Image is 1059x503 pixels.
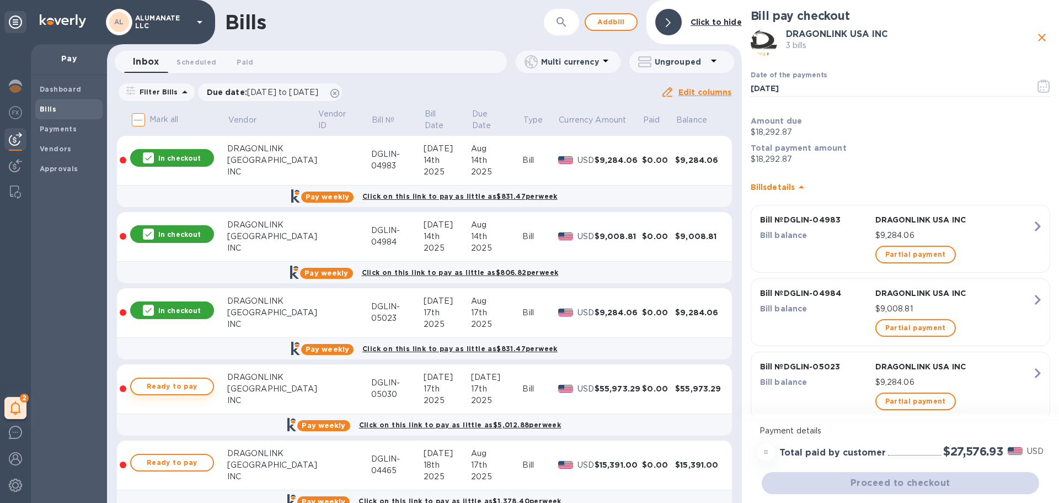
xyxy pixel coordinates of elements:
[425,108,470,131] span: Bill Date
[577,459,595,471] p: USD
[133,54,159,70] span: Inbox
[558,232,573,240] img: USD
[472,108,507,131] p: Due Date
[371,149,424,172] div: DGLIN-04983
[875,377,1032,388] p: $9,284.06
[424,166,471,178] div: 2025
[595,459,643,470] div: $15,391.00
[522,155,558,166] div: Bill
[40,53,98,64] p: Pay
[642,231,675,242] div: $0.00
[158,230,201,239] p: In checkout
[227,395,317,406] div: INC
[675,155,723,166] div: $9,284.06
[675,383,723,394] div: $55,973.29
[751,278,1050,346] button: Bill №DGLIN-04984DRAGONLINK USA INCBill balance$9,008.81Partial payment
[40,125,77,133] b: Payments
[306,193,349,201] b: Pay weekly
[642,383,675,394] div: $0.00
[595,114,626,126] p: Amount
[227,319,317,330] div: INC
[424,242,471,254] div: 2025
[306,345,349,353] b: Pay weekly
[760,377,871,388] p: Bill balance
[471,383,522,395] div: 17th
[885,321,946,335] span: Partial payment
[227,242,317,254] div: INC
[559,114,593,126] p: Currency
[558,156,573,164] img: USD
[471,155,522,166] div: 14th
[643,114,675,126] span: Paid
[1027,446,1044,457] p: USD
[779,448,886,458] h3: Total paid by customer
[885,248,946,261] span: Partial payment
[760,361,871,372] p: Bill № DGLIN-05023
[227,448,317,459] div: DRAGONLINK
[424,372,471,383] div: [DATE]
[150,114,179,125] p: Mark all
[875,214,1032,225] p: DRAGONLINK USA INC
[577,383,595,395] p: USD
[522,307,558,319] div: Bill
[425,108,456,131] p: Bill Date
[751,117,803,125] b: Amount due
[371,301,424,324] div: DGLIN-05023
[751,126,1050,138] p: $18,292.87
[424,448,471,459] div: [DATE]
[760,303,871,314] p: Bill balance
[577,307,595,319] p: USD
[135,87,178,97] p: Filter Bills
[304,269,348,277] b: Pay weekly
[676,114,721,126] span: Balance
[371,453,424,476] div: DGLIN-04465
[943,444,1003,458] h2: $27,576.93
[228,114,270,126] span: Vendor
[757,443,775,461] div: =
[207,87,324,98] p: Due date :
[40,85,82,93] b: Dashboard
[318,108,356,131] p: Vendor ID
[675,307,723,318] div: $9,284.06
[424,231,471,242] div: 14th
[595,155,643,166] div: $9,284.06
[247,88,318,97] span: [DATE] to [DATE]
[114,18,124,26] b: AL
[40,145,72,153] b: Vendors
[227,372,317,383] div: DRAGONLINK
[472,108,522,131] span: Due Date
[577,231,595,242] p: USD
[318,108,370,131] span: Vendor ID
[751,9,1050,23] h2: Bill pay checkout
[751,352,1050,420] button: Bill №DGLIN-05023DRAGONLINK USA INCBill balance$9,284.06Partial payment
[228,114,256,126] p: Vendor
[424,307,471,319] div: 17th
[760,425,1041,437] p: Payment details
[595,383,643,394] div: $55,973.29
[875,303,1032,315] p: $9,008.81
[595,307,643,318] div: $9,284.06
[691,18,742,27] b: Click to hide
[522,231,558,242] div: Bill
[675,459,723,470] div: $15,391.00
[40,14,86,28] img: Logo
[140,456,204,469] span: Ready to pay
[642,155,675,166] div: $0.00
[875,319,956,337] button: Partial payment
[471,242,522,254] div: 2025
[158,306,201,315] p: In checkout
[424,395,471,406] div: 2025
[227,143,317,155] div: DRAGONLINK
[875,393,956,410] button: Partial payment
[227,307,317,319] div: [GEOGRAPHIC_DATA]
[471,219,522,231] div: Aug
[9,106,22,119] img: Foreign exchange
[227,219,317,231] div: DRAGONLINK
[158,153,201,163] p: In checkout
[362,268,559,277] b: Click on this link to pay as little as $806.82 per week
[225,10,266,34] h1: Bills
[885,395,946,408] span: Partial payment
[424,383,471,395] div: 17th
[558,309,573,316] img: USD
